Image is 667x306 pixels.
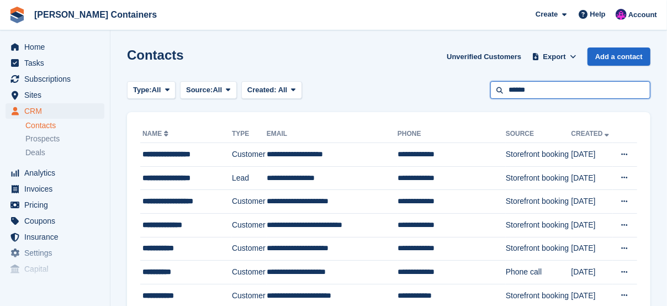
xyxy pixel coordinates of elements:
span: Insurance [24,229,91,245]
a: Unverified Customers [442,48,526,66]
a: menu [6,245,104,261]
a: menu [6,71,104,87]
span: Tasks [24,55,91,71]
th: Type [232,125,267,143]
a: Contacts [25,120,104,131]
span: Help [590,9,606,20]
td: Customer [232,261,267,284]
td: Customer [232,190,267,214]
a: menu [6,261,104,277]
a: menu [6,197,104,213]
a: Created [571,130,612,138]
span: All [213,85,223,96]
td: [DATE] [571,237,613,261]
span: Account [628,9,657,20]
span: Deals [25,147,45,158]
span: All [278,86,288,94]
a: Name [142,130,171,138]
span: Coupons [24,213,91,229]
td: Storefront booking [506,237,571,261]
img: stora-icon-8386f47178a22dfd0bd8f6a31ec36ba5ce8667c1dd55bd0f319d3a0aa187defe.svg [9,7,25,23]
span: All [152,85,161,96]
td: Customer [232,213,267,237]
span: Create [536,9,558,20]
th: Phone [398,125,506,143]
a: menu [6,213,104,229]
span: Type: [133,85,152,96]
td: [DATE] [571,261,613,284]
span: Capital [24,261,91,277]
button: Source: All [180,81,237,99]
span: Home [24,39,91,55]
td: Storefront booking [506,190,571,214]
a: menu [6,39,104,55]
a: Deals [25,147,104,159]
span: Sites [24,87,91,103]
a: menu [6,165,104,181]
button: Export [530,48,579,66]
span: Settings [24,245,91,261]
a: Prospects [25,133,104,145]
th: Email [267,125,398,143]
span: CRM [24,103,91,119]
span: Created: [247,86,277,94]
td: Customer [232,237,267,261]
th: Source [506,125,571,143]
span: Pricing [24,197,91,213]
a: menu [6,229,104,245]
span: Invoices [24,181,91,197]
td: Storefront booking [506,166,571,190]
td: Storefront booking [506,143,571,167]
td: Customer [232,143,267,167]
a: menu [6,103,104,119]
td: [DATE] [571,166,613,190]
button: Created: All [241,81,302,99]
td: Storefront booking [506,213,571,237]
a: [PERSON_NAME] Containers [30,6,161,24]
img: Claire Wilson [616,9,627,20]
td: [DATE] [571,143,613,167]
a: menu [6,87,104,103]
a: menu [6,55,104,71]
td: Phone call [506,261,571,284]
button: Type: All [127,81,176,99]
a: menu [6,181,104,197]
td: [DATE] [571,190,613,214]
td: Lead [232,166,267,190]
td: [DATE] [571,213,613,237]
span: Prospects [25,134,60,144]
span: Source: [186,85,213,96]
h1: Contacts [127,48,184,62]
span: Subscriptions [24,71,91,87]
span: Export [543,51,566,62]
a: Add a contact [587,48,650,66]
span: Analytics [24,165,91,181]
